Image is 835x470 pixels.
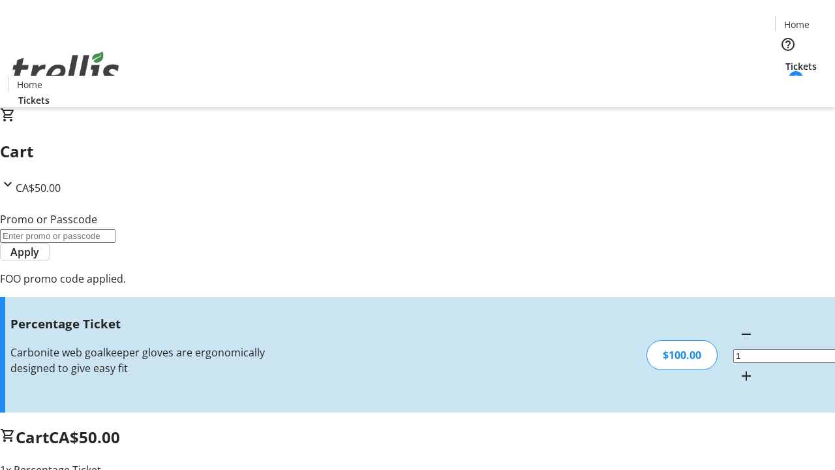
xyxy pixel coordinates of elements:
a: Home [776,18,817,31]
button: Help [775,31,801,57]
span: CA$50.00 [16,181,61,195]
span: CA$50.00 [49,426,120,448]
span: Apply [10,244,39,260]
span: Home [784,18,810,31]
a: Home [8,78,50,91]
span: Tickets [785,59,817,73]
a: Tickets [8,93,60,107]
span: Home [17,78,42,91]
button: Cart [775,73,801,99]
a: Tickets [775,59,827,73]
img: Orient E2E Organization DZeOS9eTtn's Logo [8,37,124,102]
h3: Percentage Ticket [10,315,296,333]
button: Increment by one [733,363,759,389]
button: Decrement by one [733,321,759,347]
div: Carbonite web goalkeeper gloves are ergonomically designed to give easy fit [10,345,296,376]
span: Tickets [18,93,50,107]
div: $100.00 [646,340,718,370]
